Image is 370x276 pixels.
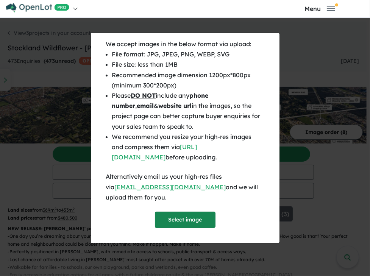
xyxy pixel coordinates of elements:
[137,102,154,109] b: email
[115,183,226,191] a: [EMAIL_ADDRESS][DOMAIN_NAME]
[106,39,264,49] div: We accept images in the below format via upload:
[112,90,264,132] li: Please include any , & in the images, so the project page can better capture buyer enquiries for ...
[106,172,264,203] div: Alternatively email us your high-res files via and we will upload them for you.
[112,49,264,59] li: File format: JPG, JPEG, PNG, WEBP, SVG
[131,92,156,99] u: DO NOT
[112,70,264,90] li: Recommended image dimension 1200px*800px (minimum 300*200px)
[112,59,264,70] li: File size: less than 1MB
[159,102,192,109] b: website url
[155,212,215,228] button: Select image
[6,3,69,12] img: Openlot PRO Logo White
[112,132,264,163] li: We recommend you resize your high-res images and compress them via before uploading.
[275,5,365,12] button: Toggle navigation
